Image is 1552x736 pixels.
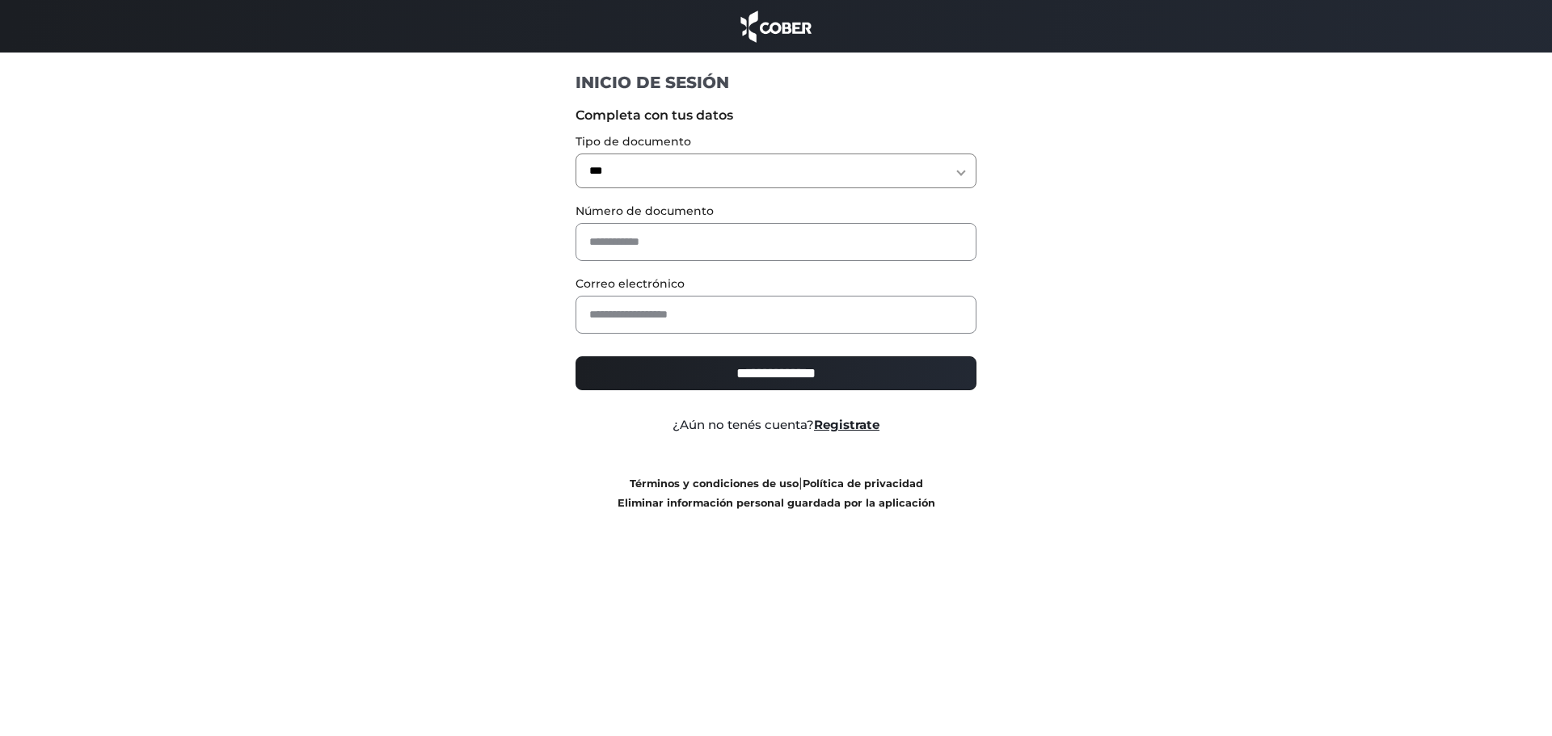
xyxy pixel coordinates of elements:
a: Términos y condiciones de uso [630,477,799,490]
h1: INICIO DE SESIÓN [576,72,977,93]
label: Número de documento [576,203,977,220]
div: ¿Aún no tenés cuenta? [563,416,989,435]
label: Completa con tus datos [576,106,977,125]
a: Política de privacidad [803,477,923,490]
a: Registrate [814,417,879,432]
div: | [563,473,989,512]
label: Tipo de documento [576,133,977,150]
label: Correo electrónico [576,275,977,292]
img: cober_marca.png [736,8,816,44]
a: Eliminar información personal guardada por la aplicación [618,497,935,509]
